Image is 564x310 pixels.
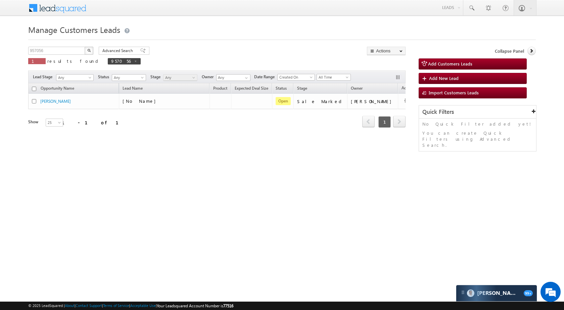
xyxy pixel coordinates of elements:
a: Any [112,74,146,81]
img: Search [87,49,91,52]
span: results found [47,58,101,64]
span: Import Customers Leads [429,90,479,95]
span: Lead Stage [33,74,55,80]
a: Stage [294,85,311,93]
div: Show [28,119,40,125]
span: Product [213,86,227,91]
span: Manage Customers Leads [28,24,120,35]
a: Opportunity Name [37,85,78,93]
a: Any [56,74,94,81]
span: Owner [202,74,216,80]
div: [PERSON_NAME] [351,98,395,104]
span: Any [112,75,144,81]
span: 1 [32,58,42,64]
span: Expected Deal Size [235,86,268,91]
span: Lead Name [119,85,146,93]
span: 25 [46,120,64,126]
span: Actions [398,84,418,93]
span: Open [276,97,291,105]
p: No Quick Filter added yet! [422,121,533,127]
span: 99+ [524,290,533,296]
span: Collapse Panel [495,48,524,54]
div: 1 - 1 of 1 [62,119,127,126]
span: 957056 [111,58,131,64]
a: [PERSON_NAME] [40,99,71,104]
span: Advanced Search [102,48,135,54]
span: Opportunity Name [41,86,74,91]
div: Sale Marked [297,98,344,104]
a: Terms of Service [103,303,129,308]
a: 25 [46,119,63,127]
span: Add New Lead [429,75,459,81]
span: Your Leadsquared Account Number is [157,303,233,308]
p: You can create Quick Filters using Advanced Search. [422,130,533,148]
div: Quick Filters [419,105,536,119]
a: About [65,303,75,308]
span: Status [98,74,112,80]
span: Any [56,75,91,81]
a: Expected Deal Size [231,85,272,93]
a: prev [362,117,375,127]
button: Actions [367,47,406,55]
span: © 2025 LeadSquared | | | | | [28,303,233,309]
span: Date Range [254,74,277,80]
span: Add Customers Leads [428,61,472,67]
div: carter-dragCarter[PERSON_NAME]99+ [456,285,537,302]
a: Status [272,85,290,93]
a: Any [163,74,197,81]
span: Any [163,75,195,81]
a: next [393,117,406,127]
img: carter-drag [460,290,466,295]
a: Contact Support [76,303,102,308]
span: [No Name] [123,98,159,104]
a: Created On [277,74,315,81]
input: Type to Search [216,74,250,81]
a: Show All Items [241,75,250,81]
span: Owner [351,86,363,91]
a: Acceptable Use [130,303,156,308]
span: 77516 [223,303,233,308]
span: All Time [317,74,349,80]
span: Created On [278,74,313,80]
span: Stage [150,74,163,80]
a: All Time [317,74,351,81]
span: Stage [297,86,307,91]
span: 1 [378,116,391,128]
input: Check all records [32,87,36,91]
